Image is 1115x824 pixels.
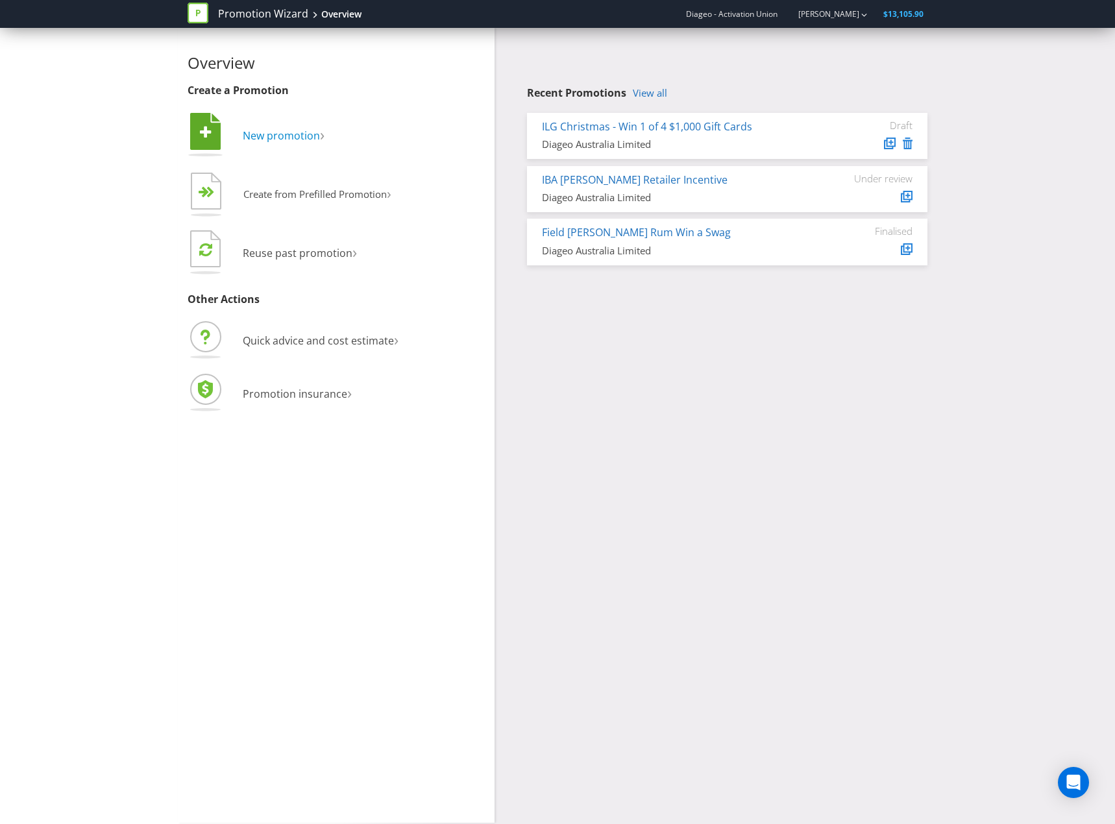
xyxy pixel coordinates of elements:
[347,382,352,403] span: ›
[188,85,485,97] h3: Create a Promotion
[200,125,212,139] tspan: 
[542,173,728,187] a: IBA [PERSON_NAME] Retailer Incentive
[394,328,398,350] span: ›
[835,173,913,184] div: Under review
[352,241,357,262] span: ›
[188,55,485,71] h2: Overview
[785,8,859,19] a: [PERSON_NAME]
[243,188,387,200] span: Create from Prefilled Promotion
[542,191,815,204] div: Diageo Australia Limited
[835,119,913,131] div: Draft
[243,333,394,348] span: Quick advice and cost estimate
[321,8,361,21] div: Overview
[527,86,626,100] span: Recent Promotions
[542,244,815,258] div: Diageo Australia Limited
[218,6,308,21] a: Promotion Wizard
[243,246,352,260] span: Reuse past promotion
[633,88,667,99] a: View all
[1058,767,1089,798] div: Open Intercom Messenger
[835,225,913,237] div: Finalised
[883,8,924,19] span: $13,105.90
[188,333,398,348] a: Quick advice and cost estimate›
[542,225,731,239] a: Field [PERSON_NAME] Rum Win a Swag
[188,169,392,221] button: Create from Prefilled Promotion›
[542,138,815,151] div: Diageo Australia Limited
[686,8,778,19] span: Diageo - Activation Union
[188,387,352,401] a: Promotion insurance›
[387,183,391,203] span: ›
[542,119,752,134] a: ILG Christmas - Win 1 of 4 $1,000 Gift Cards
[243,128,320,143] span: New promotion
[199,242,212,257] tspan: 
[188,294,485,306] h3: Other Actions
[243,387,347,401] span: Promotion insurance
[320,123,325,145] span: ›
[206,186,215,199] tspan: 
